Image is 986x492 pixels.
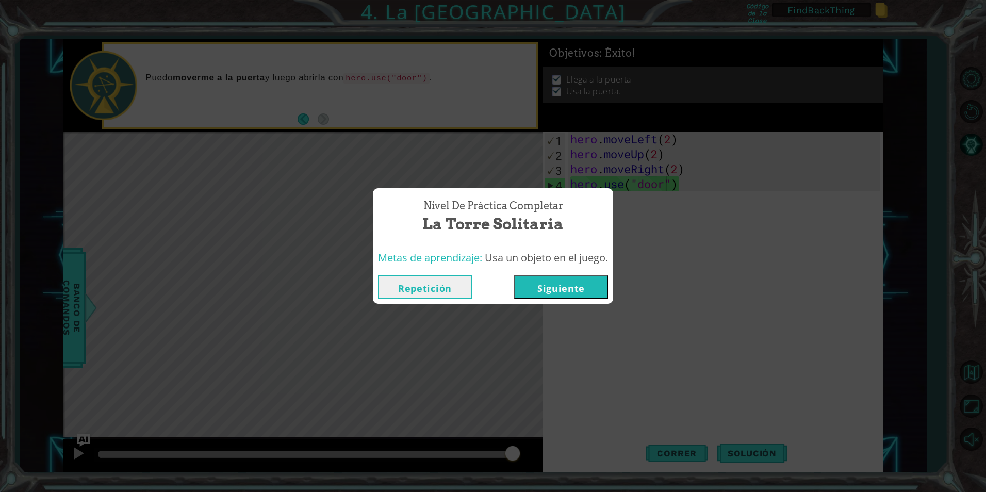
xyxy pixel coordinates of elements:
button: Repetición [378,275,472,299]
span: Nivel de Práctica Completar [423,199,563,214]
span: La Torre Solitaria [422,213,564,235]
span: Metas de aprendizaje: [378,251,482,265]
span: Usa un objeto en el juego. [485,251,608,265]
button: Siguiente [514,275,608,299]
